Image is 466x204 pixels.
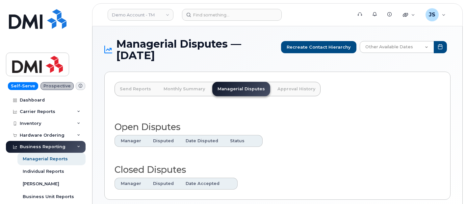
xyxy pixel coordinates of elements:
th: Manager [115,135,147,147]
a: Monthly Summary [158,82,210,96]
th: Manager [115,178,147,190]
h2: Open Disputes [115,122,440,132]
input: Recreate Contact Hierarchy [281,41,356,53]
h1: Managerial Disputes — [DATE] [104,38,278,61]
h2: Closed Disputes [115,165,440,175]
a: Managerial Disputes [212,82,270,96]
th: Date Accepted [180,178,225,190]
th: Disputed [147,178,180,190]
th: Status [224,135,250,147]
a: Approval History [272,82,321,96]
a: Send Reports [115,82,156,96]
th: Date Disputed [180,135,224,147]
th: Disputed [147,135,180,147]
